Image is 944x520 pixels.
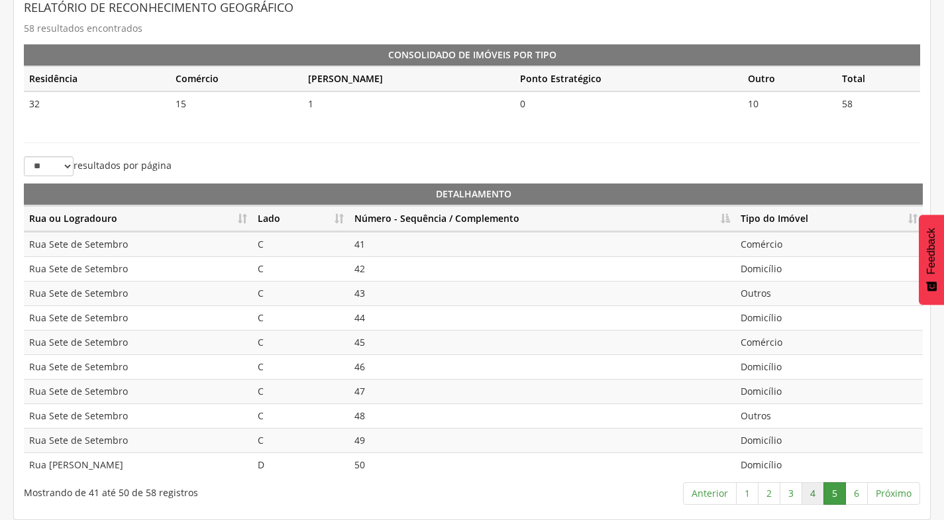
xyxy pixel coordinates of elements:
[252,379,349,403] td: C
[683,482,737,505] a: Anterior
[349,403,735,428] td: 48
[24,281,252,305] td: Rua Sete de Setembro
[349,206,735,232] th: Número - Sequência / Complemento: Ordenar colunas de forma descendente
[515,91,743,116] td: 0
[24,452,252,477] td: Rua [PERSON_NAME]
[925,228,937,274] span: Feedback
[349,256,735,281] td: 42
[735,206,923,232] th: Tipo do Imóvel: Ordenar colunas de forma ascendente
[743,66,836,91] th: Outro
[349,452,735,477] td: 50
[252,330,349,354] td: C
[735,330,923,354] td: Comércio
[515,66,743,91] th: Ponto Estratégico
[349,428,735,452] td: 49
[780,482,802,505] a: 3
[735,403,923,428] td: Outros
[802,482,824,505] a: 4
[170,91,303,116] td: 15
[252,452,349,477] td: D
[735,379,923,403] td: Domicílio
[349,232,735,256] td: 41
[24,354,252,379] td: Rua Sete de Setembro
[303,91,515,116] td: 1
[349,330,735,354] td: 45
[736,482,759,505] a: 1
[24,256,252,281] td: Rua Sete de Setembro
[24,206,252,232] th: Rua ou Logradouro: Ordenar colunas de forma ascendente
[735,428,923,452] td: Domicílio
[24,330,252,354] td: Rua Sete de Setembro
[349,281,735,305] td: 43
[303,66,515,91] th: [PERSON_NAME]
[252,354,349,379] td: C
[24,44,920,66] th: Consolidado de Imóveis por Tipo
[823,482,846,505] a: 5
[735,452,923,477] td: Domicílio
[24,183,923,206] th: Detalhamento
[170,66,303,91] th: Comércio
[349,354,735,379] td: 46
[837,66,920,91] th: Total
[24,66,170,91] th: Residência
[743,91,836,116] td: 10
[252,256,349,281] td: C
[24,91,170,116] td: 32
[735,232,923,256] td: Comércio
[252,305,349,330] td: C
[252,428,349,452] td: C
[252,281,349,305] td: C
[24,232,252,256] td: Rua Sete de Setembro
[24,428,252,452] td: Rua Sete de Setembro
[24,305,252,330] td: Rua Sete de Setembro
[24,156,172,176] label: resultados por página
[252,206,349,232] th: Lado: Ordenar colunas de forma ascendente
[735,281,923,305] td: Outros
[919,215,944,305] button: Feedback - Mostrar pesquisa
[24,156,74,176] select: resultados por página
[867,482,920,505] a: Próximo
[252,232,349,256] td: C
[735,354,923,379] td: Domicílio
[252,403,349,428] td: C
[24,403,252,428] td: Rua Sete de Setembro
[349,305,735,330] td: 44
[24,19,920,38] p: 58 resultados encontrados
[837,91,920,116] td: 58
[735,305,923,330] td: Domicílio
[24,379,252,403] td: Rua Sete de Setembro
[24,481,386,499] div: Mostrando de 41 até 50 de 58 registros
[758,482,780,505] a: 2
[845,482,868,505] a: 6
[735,256,923,281] td: Domicílio
[349,379,735,403] td: 47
